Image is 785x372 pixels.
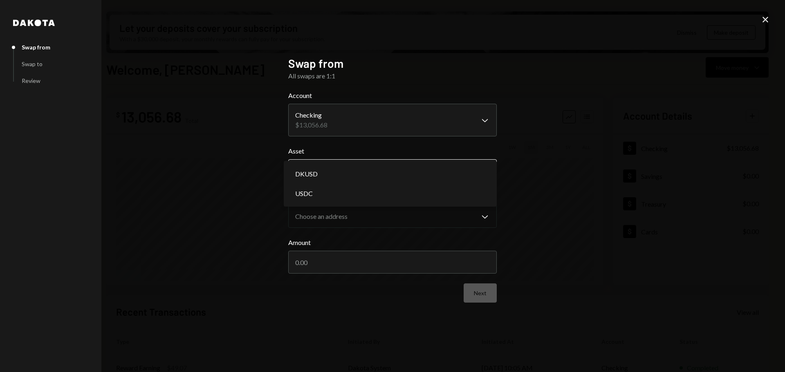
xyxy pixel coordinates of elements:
button: Asset [288,159,497,182]
button: Source Address [288,205,497,228]
div: Swap from [22,44,50,51]
div: Swap to [22,60,43,67]
h2: Swap from [288,56,497,71]
label: Amount [288,238,497,247]
button: Account [288,104,497,136]
span: USDC [295,189,313,198]
div: All swaps are 1:1 [288,71,497,81]
div: Review [22,77,40,84]
input: 0.00 [288,251,497,274]
label: Account [288,91,497,100]
span: DKUSD [295,169,318,179]
label: Asset [288,146,497,156]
